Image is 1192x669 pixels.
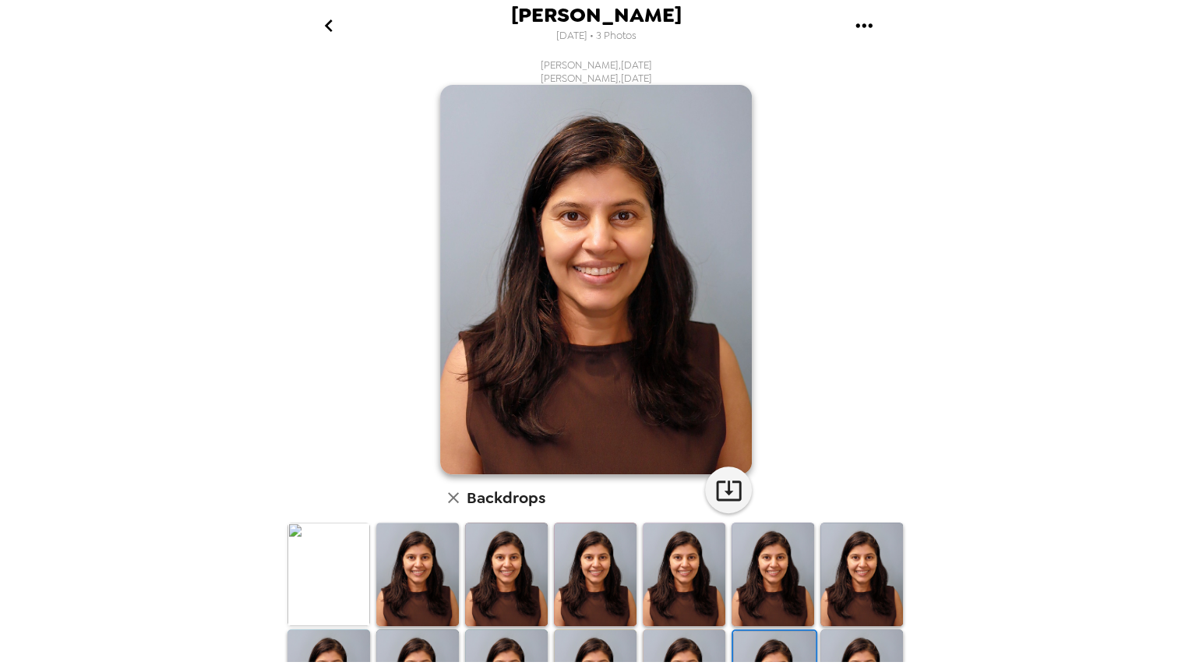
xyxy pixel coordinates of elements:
[287,523,370,625] img: Original
[511,5,682,26] span: [PERSON_NAME]
[541,58,652,72] span: [PERSON_NAME] , [DATE]
[541,72,652,85] span: [PERSON_NAME] , [DATE]
[467,485,545,510] h6: Backdrops
[556,26,637,47] span: [DATE] • 3 Photos
[440,85,752,474] img: user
